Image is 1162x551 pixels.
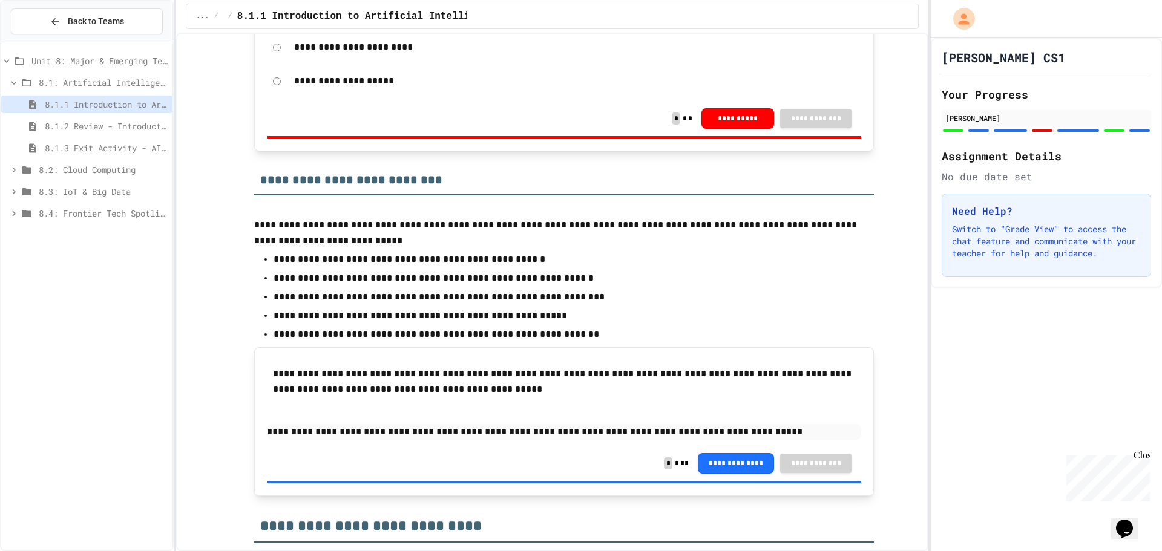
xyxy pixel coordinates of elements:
[942,169,1151,184] div: No due date set
[1062,450,1150,501] iframe: chat widget
[214,11,218,21] span: /
[45,98,168,111] span: 8.1.1 Introduction to Artificial Intelligence
[68,15,124,28] span: Back to Teams
[39,185,168,198] span: 8.3: IoT & Big Data
[952,223,1141,259] p: Switch to "Grade View" to access the chat feature and communicate with your teacher for help and ...
[942,148,1151,165] h2: Assignment Details
[39,76,168,89] span: 8.1: Artificial Intelligence Basics
[31,54,168,67] span: Unit 8: Major & Emerging Technologies
[45,142,168,154] span: 8.1.3 Exit Activity - AI Detective
[45,120,168,132] span: 8.1.2 Review - Introduction to Artificial Intelligence
[940,5,978,33] div: My Account
[942,49,1065,66] h1: [PERSON_NAME] CS1
[5,5,84,77] div: Chat with us now!Close
[39,163,168,176] span: 8.2: Cloud Computing
[942,86,1151,103] h2: Your Progress
[237,9,499,24] span: 8.1.1 Introduction to Artificial Intelligence
[11,8,163,34] button: Back to Teams
[39,207,168,220] span: 8.4: Frontier Tech Spotlight
[952,204,1141,218] h3: Need Help?
[228,11,232,21] span: /
[196,11,209,21] span: ...
[1111,503,1150,539] iframe: chat widget
[945,112,1147,123] div: [PERSON_NAME]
